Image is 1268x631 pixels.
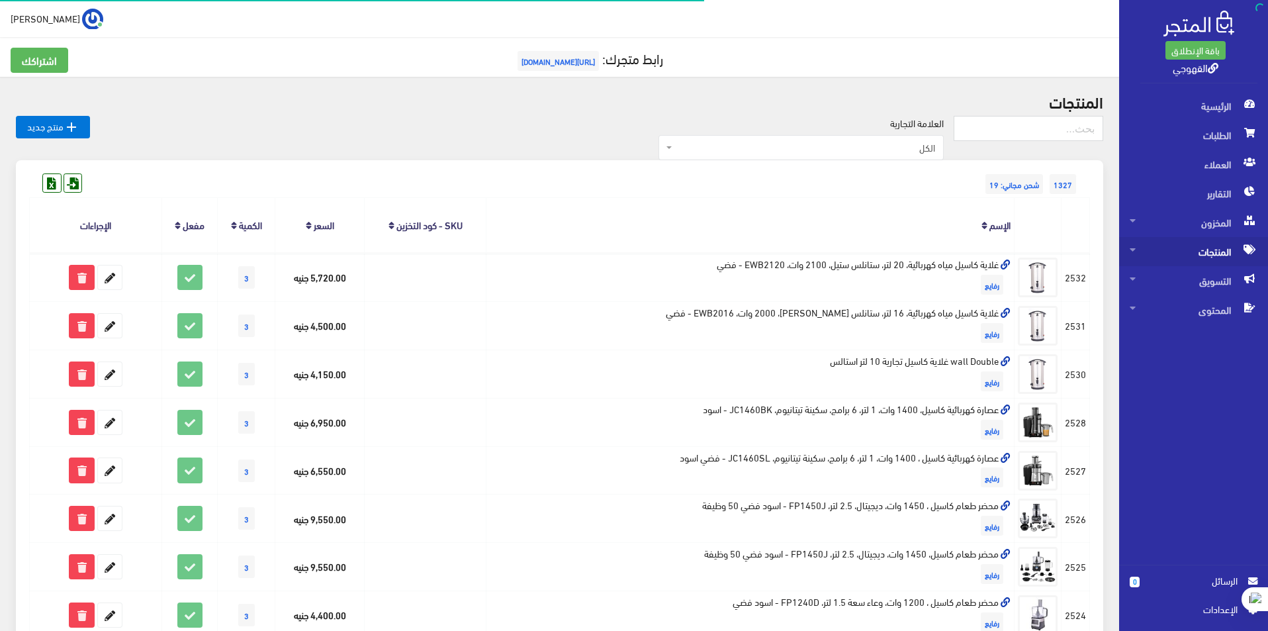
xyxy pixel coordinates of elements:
[275,543,365,591] td: 9,550.00 جنيه
[239,215,262,234] a: الكمية
[1130,237,1257,266] span: المنتجات
[1130,179,1257,208] span: التقارير
[518,51,599,71] span: [URL][DOMAIN_NAME]
[1130,577,1140,587] span: 0
[486,495,1015,543] td: محضر طعام كاسيل ، 1450 وات، ديجيتال، 2.5 لتر، FP1450J - اسود فضي 50 وظيفة
[1018,354,1058,394] img: wall-double-ghlay-tgary-10-ltr-astals.jpg
[275,446,365,495] td: 6,550.00 جنيه
[1062,350,1090,398] td: 2530
[1119,237,1268,266] a: المنتجات
[981,564,1003,584] span: رفايع
[396,215,463,234] a: SKU - كود التخزين
[1150,573,1238,588] span: الرسائل
[1018,306,1058,346] img: ghlay-myah-khrbayy-16-ltr-stanls-styl-2000-oat-ewb2016-fdy.jpg
[1119,121,1268,150] a: الطلبات
[1119,295,1268,324] a: المحتوى
[183,215,204,234] a: مفعل
[1140,602,1237,616] span: اﻹعدادات
[486,446,1015,495] td: عصارة كهربائية كاسيل ، 1400 وات، 1 لتر، 6 برامج، سكينة تيتانيوم، JC1460SL - فضي اسود
[486,302,1015,350] td: غلاية كاسيل مياه كهربائية، 16 لتر، ستانلس [PERSON_NAME]، 2000 وات، EWB2016 - فضي
[1119,208,1268,237] a: المخزون
[1062,302,1090,350] td: 2531
[1119,91,1268,121] a: الرئيسية
[1163,11,1234,36] img: .
[275,253,365,301] td: 5,720.00 جنيه
[514,46,663,70] a: رابط متجرك:[URL][DOMAIN_NAME]
[16,93,1103,110] h2: المنتجات
[658,135,944,160] span: الكل
[1062,446,1090,495] td: 2527
[16,540,66,591] iframe: Drift Widget Chat Controller
[954,116,1103,141] input: بحث...
[238,363,255,385] span: 3
[675,141,935,154] span: الكل
[1119,179,1268,208] a: التقارير
[486,543,1015,591] td: محضر طعام كاسيل، 1450 وات، ديجيتال، 2.5 لتر، FP1450J - اسود فضي 50 وظيفة
[1018,499,1058,538] img: mhdr-taaam-1450-oat-dygytal-25-ltr-fp1450j-asod-fdy-50-othyf.jpg
[275,398,365,446] td: 6,950.00 جنيه
[1130,295,1257,324] span: المحتوى
[238,266,255,289] span: 3
[30,198,162,253] th: الإجراءات
[238,556,255,578] span: 3
[238,507,255,530] span: 3
[1130,602,1257,623] a: اﻹعدادات
[1018,451,1058,491] img: aasar-khrbayy-1400-oat-1-ltr-6-bramg-skyn-tytanyom-jc1460sl-fdy-asod.jpg
[275,495,365,543] td: 9,550.00 جنيه
[486,350,1015,398] td: wall Double غلایة كاسيل تجاریة 10 لتر استالس
[1018,258,1058,297] img: ghlay-myah-khrbayy-20-ltr-stanls-styl-2100-oat-ewb2120-fdy.jpg
[1130,208,1257,237] span: المخزون
[1130,150,1257,179] span: العملاء
[1018,547,1058,587] img: mhdr-taaam-kasyl-1450-oat-dygytal-25-ltr-fp1450j-asod-fdy-50-othyf.jpg
[1130,266,1257,295] span: التسويق
[981,516,1003,536] span: رفايع
[981,420,1003,440] span: رفايع
[11,48,68,73] a: اشتراكك
[16,116,90,138] a: منتج جديد
[1130,91,1257,121] span: الرئيسية
[1130,573,1257,602] a: 0 الرسائل
[1050,174,1076,194] span: 1327
[64,119,79,135] i: 
[238,604,255,626] span: 3
[1018,403,1058,442] img: aasar-khrbayy-1400-oat-1-ltr-6-bramg-skyn-tytanyom-jc1460bk-asod.jpg
[275,302,365,350] td: 4,500.00 جنيه
[985,174,1043,194] span: شحن مجاني: 19
[486,253,1015,301] td: غلاية كاسيل مياه كهربائية، 20 لتر، ستانلس ستيل، 2100 وات، EWB2120 - فضي
[1119,150,1268,179] a: العملاء
[238,315,255,337] span: 3
[1062,253,1090,301] td: 2532
[989,215,1011,234] a: الإسم
[1062,495,1090,543] td: 2526
[890,116,944,130] label: العلامة التجارية
[238,411,255,434] span: 3
[275,350,365,398] td: 4,150.00 جنيه
[981,467,1003,487] span: رفايع
[981,275,1003,295] span: رفايع
[11,8,103,29] a: ... [PERSON_NAME]
[981,323,1003,343] span: رفايع
[1165,41,1226,60] a: باقة الإنطلاق
[486,398,1015,446] td: عصارة كهربائية كاسيل، 1400 وات، 1 لتر، 6 برامج، سكينة تيتانيوم، JC1460BK - اسود
[11,10,80,26] span: [PERSON_NAME]
[1173,58,1218,77] a: القهوجي
[1062,398,1090,446] td: 2528
[981,371,1003,391] span: رفايع
[1130,121,1257,150] span: الطلبات
[314,215,334,234] a: السعر
[82,9,103,30] img: ...
[238,460,255,482] span: 3
[1062,543,1090,591] td: 2525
